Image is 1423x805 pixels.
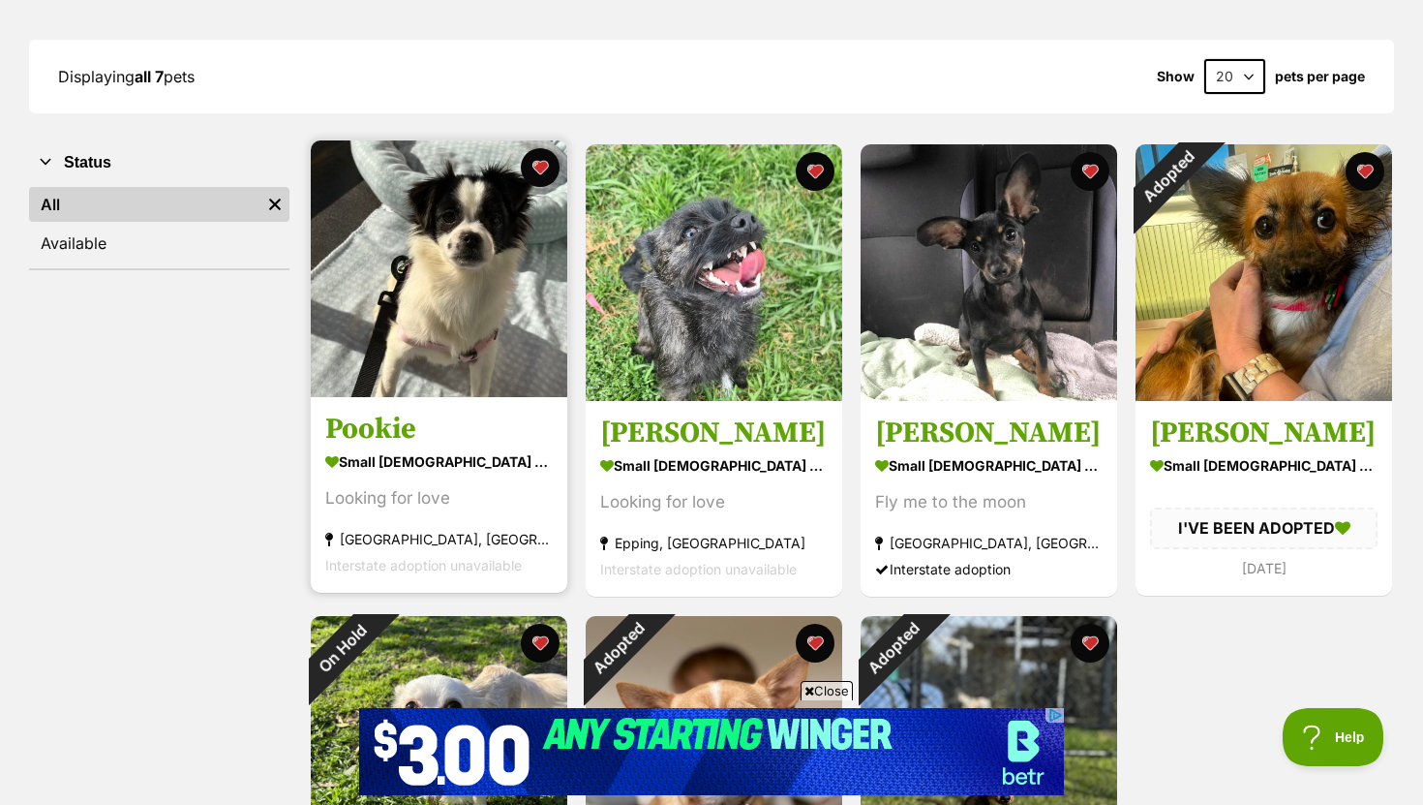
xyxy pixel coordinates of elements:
[1150,555,1378,581] div: [DATE]
[600,562,797,578] span: Interstate adoption unavailable
[359,708,1064,795] iframe: Advertisement
[586,144,842,401] img: Saoirse
[861,401,1117,598] a: [PERSON_NAME] small [DEMOGRAPHIC_DATA] Dog Fly me to the moon [GEOGRAPHIC_DATA], [GEOGRAPHIC_DATA...
[29,150,289,175] button: Status
[796,152,834,191] button: favourite
[875,531,1103,557] div: [GEOGRAPHIC_DATA], [GEOGRAPHIC_DATA]
[861,144,1117,401] img: Petrie
[586,401,842,598] a: [PERSON_NAME] small [DEMOGRAPHIC_DATA] Dog Looking for love Epping, [GEOGRAPHIC_DATA] Interstate ...
[1150,452,1378,480] div: small [DEMOGRAPHIC_DATA] Dog
[801,681,853,700] span: Close
[325,486,553,512] div: Looking for love
[1157,69,1195,84] span: Show
[135,67,164,86] strong: all 7
[286,591,400,705] div: On Hold
[1135,386,1392,405] a: Adopted
[29,187,260,222] a: All
[58,67,195,86] span: Displaying pets
[29,183,289,268] div: Status
[600,416,828,452] h3: [PERSON_NAME]
[311,397,567,594] a: Pookie small [DEMOGRAPHIC_DATA] Dog Looking for love [GEOGRAPHIC_DATA], [GEOGRAPHIC_DATA] Interst...
[560,591,676,706] div: Adopted
[600,531,828,557] div: Epping, [GEOGRAPHIC_DATA]
[260,187,289,222] a: Remove filter
[1071,624,1109,663] button: favourite
[1110,119,1226,234] div: Adopted
[835,591,951,706] div: Adopted
[600,452,828,480] div: small [DEMOGRAPHIC_DATA] Dog
[875,490,1103,516] div: Fly me to the moon
[1283,708,1384,766] iframe: Help Scout Beacon - Open
[875,452,1103,480] div: small [DEMOGRAPHIC_DATA] Dog
[796,624,834,663] button: favourite
[1150,509,1378,549] div: I'VE BEEN ADOPTED
[311,140,567,397] img: Pookie
[1150,416,1378,452] h3: [PERSON_NAME]
[521,624,560,663] button: favourite
[1135,144,1392,401] img: Marley
[1275,69,1365,84] label: pets per page
[875,416,1103,452] h3: [PERSON_NAME]
[325,527,553,553] div: [GEOGRAPHIC_DATA], [GEOGRAPHIC_DATA]
[1346,152,1384,191] button: favourite
[875,557,1103,583] div: Interstate adoption
[325,558,522,574] span: Interstate adoption unavailable
[1135,401,1392,596] a: [PERSON_NAME] small [DEMOGRAPHIC_DATA] Dog I'VE BEEN ADOPTED [DATE] favourite
[521,148,560,187] button: favourite
[600,490,828,516] div: Looking for love
[1071,152,1109,191] button: favourite
[29,226,289,261] a: Available
[325,412,553,449] h3: Pookie
[325,449,553,477] div: small [DEMOGRAPHIC_DATA] Dog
